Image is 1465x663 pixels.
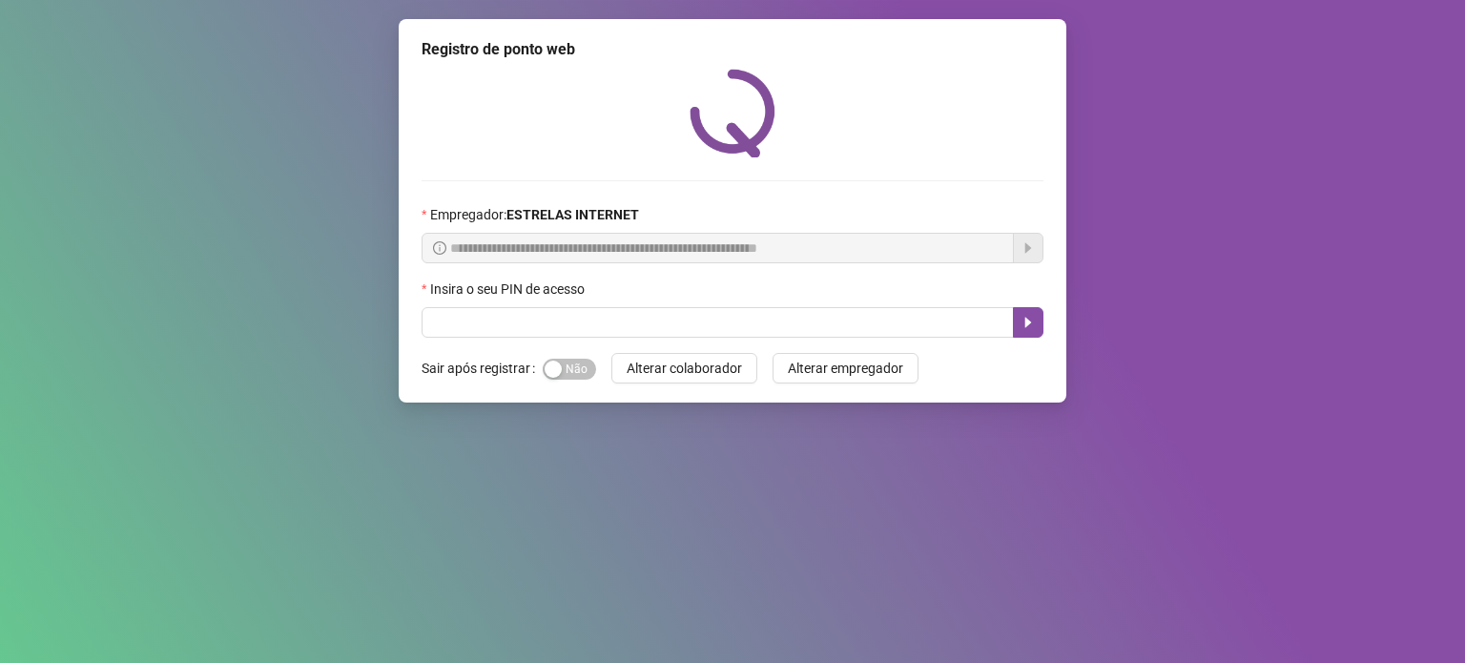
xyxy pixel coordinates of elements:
[506,207,639,222] strong: ESTRELAS INTERNET
[422,38,1043,61] div: Registro de ponto web
[773,353,918,383] button: Alterar empregador
[611,353,757,383] button: Alterar colaborador
[690,69,775,157] img: QRPoint
[788,358,903,379] span: Alterar empregador
[433,241,446,255] span: info-circle
[627,358,742,379] span: Alterar colaborador
[1021,315,1036,330] span: caret-right
[430,204,639,225] span: Empregador :
[422,279,597,300] label: Insira o seu PIN de acesso
[422,353,543,383] label: Sair após registrar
